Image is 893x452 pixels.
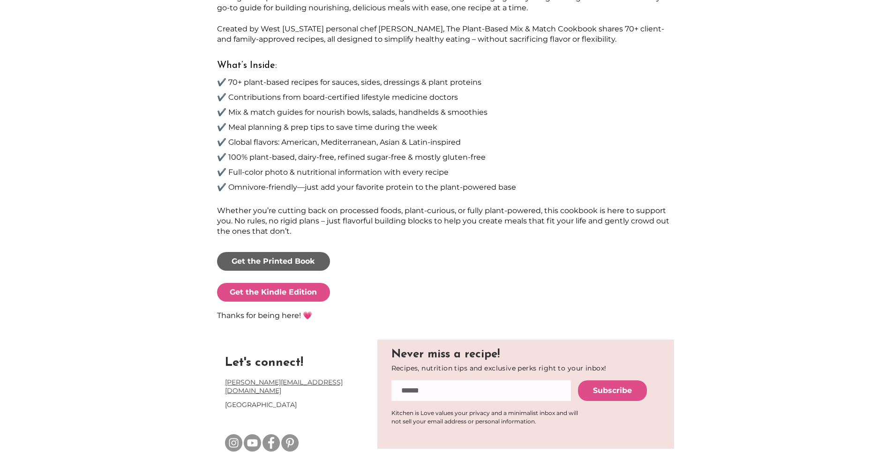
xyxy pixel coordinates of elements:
span: ​Kitchen is Love values your privacy and a minimalist inbox and will not sell your email address ... [391,409,578,425]
span: Get the Kindle Edition [230,287,317,297]
img: Instagram [225,434,242,452]
span: Whether you’re cutting back on processed foods, plant-curious, or fully plant-powered, this cookb... [217,206,669,236]
img: Facebook [263,434,280,452]
span: ✔️ 100% plant-based, dairy-free, refined sugar-free & mostly gluten-free [217,153,486,162]
span: ✔️ 70+ plant-based recipes for sauces, sides, dressings & plant proteins [217,78,481,87]
button: Subscribe [578,380,647,401]
span: Subscribe [593,385,632,396]
span: ✔️ Global flavors: American, Mediterranean, Asian & Latin-inspired [217,138,461,147]
span: ✔️ Full-color photo & nutritional information with every recipe [217,168,449,177]
a: Get the Kindle Edition [217,283,330,302]
span: Never miss a recipe! [391,349,500,360]
span: Thanks for being here! 💗 [217,311,312,320]
span: ✔️ Omnivore-friendly—just add your favorite protein to the plant-powered base [217,183,516,192]
ul: Social Bar [225,434,299,452]
img: Youtube [244,434,261,452]
span: Created by West [US_STATE] personal chef [PERSON_NAME], The Plant-Based Mix & Match Cookbook shar... [217,24,664,44]
span: Get the Printed Book [232,256,315,267]
span: Recipes, nutrition tips and exclusive perks right to your inbox! [391,364,607,372]
img: Pinterest [281,434,299,452]
span: [GEOGRAPHIC_DATA] [225,400,297,409]
span: ✔️ Meal planning & prep tips to save time during the week [217,123,437,132]
a: Let's connect! [225,356,303,369]
span: What’s Inside: [217,61,277,70]
span: ✔️ Mix & match guides for nourish bowls, salads, handhelds & smoothies [217,108,488,117]
span: ✔️ Contributions from board-certified lifestyle medicine doctors [217,93,458,102]
a: [PERSON_NAME][EMAIL_ADDRESS][DOMAIN_NAME] [225,378,343,395]
a: Get the Printed Book [217,252,330,271]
